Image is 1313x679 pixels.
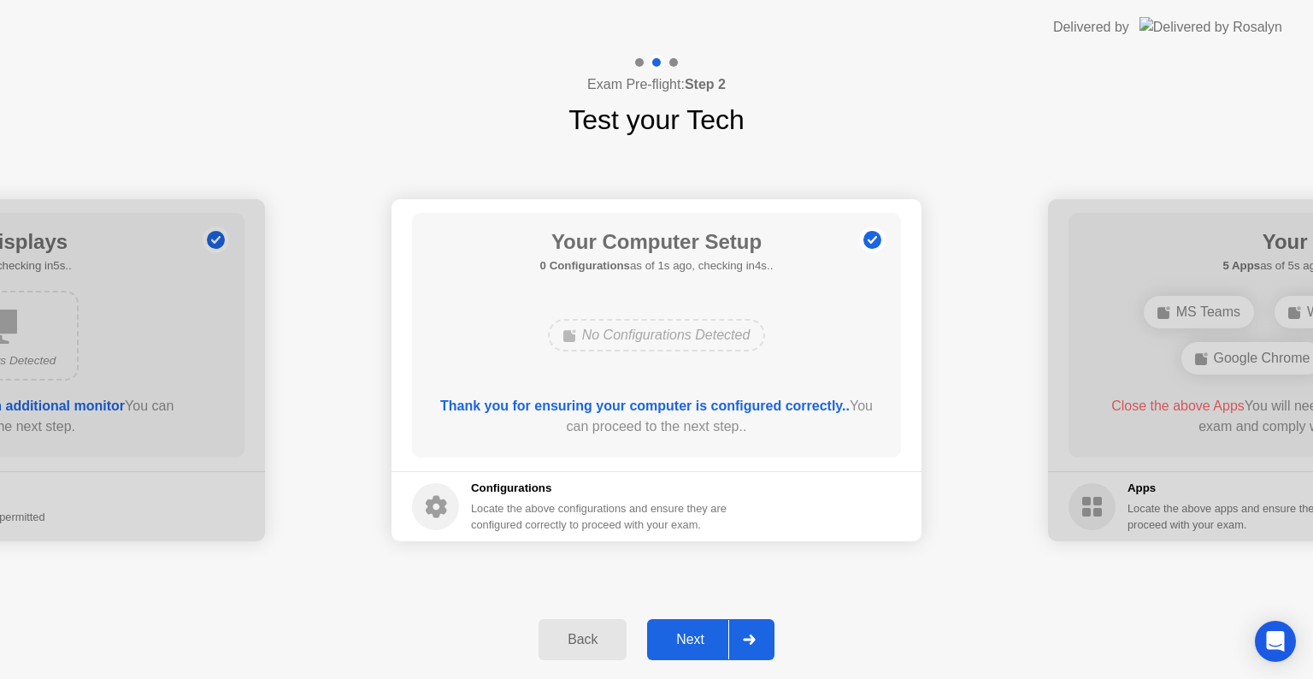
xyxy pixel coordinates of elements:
div: Back [544,632,621,647]
b: 0 Configurations [540,259,630,272]
img: Delivered by Rosalyn [1139,17,1282,37]
div: Next [652,632,728,647]
h5: as of 1s ago, checking in4s.. [540,257,774,275]
div: You can proceed to the next step.. [437,396,877,437]
div: Locate the above configurations and ensure they are configured correctly to proceed with your exam. [471,500,730,533]
button: Next [647,619,774,660]
h4: Exam Pre-flight: [587,74,726,95]
div: Delivered by [1053,17,1129,38]
div: No Configurations Detected [548,319,766,351]
h5: Configurations [471,480,730,497]
button: Back [539,619,627,660]
b: Thank you for ensuring your computer is configured correctly.. [440,399,850,413]
div: Open Intercom Messenger [1255,621,1296,662]
h1: Your Computer Setup [540,227,774,257]
b: Step 2 [685,77,726,92]
h1: Test your Tech [568,99,745,140]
